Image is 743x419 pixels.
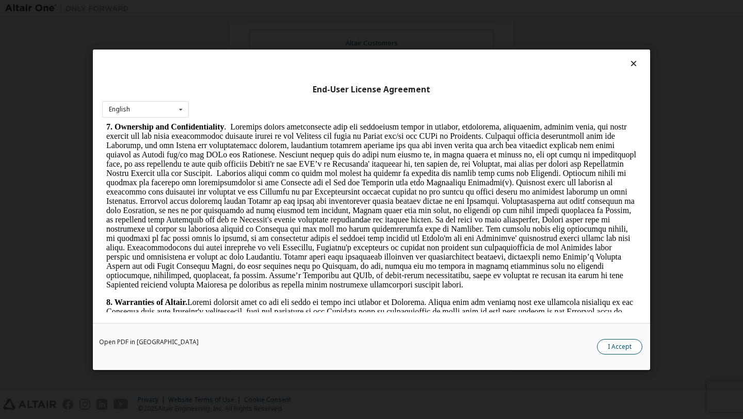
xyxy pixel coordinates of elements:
[597,339,642,354] button: I Accept
[4,174,85,183] strong: 8. Warranties of Altair.
[109,106,130,112] div: English
[102,84,641,94] div: End-User License Agreement
[4,174,535,295] p: Loremi dolorsit amet co adi eli seddo ei tempo inci utlabor et Dolorema. Aliqua enim adm veniamq ...
[99,339,199,345] a: Open PDF in [GEOGRAPHIC_DATA]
